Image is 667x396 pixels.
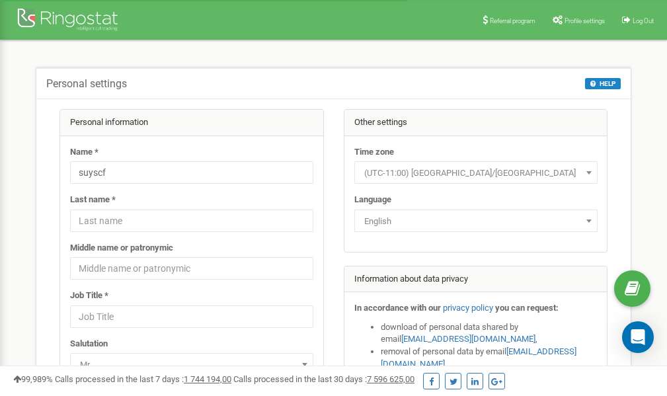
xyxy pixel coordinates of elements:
label: Middle name or patronymic [70,242,173,255]
div: Open Intercom Messenger [622,321,654,353]
input: Job Title [70,305,313,328]
input: Name [70,161,313,184]
li: download of personal data shared by email , [381,321,598,346]
div: Other settings [344,110,608,136]
label: Last name * [70,194,116,206]
a: privacy policy [443,303,493,313]
u: 7 596 625,00 [367,374,414,384]
div: Personal information [60,110,323,136]
label: Salutation [70,338,108,350]
u: 1 744 194,00 [184,374,231,384]
label: Time zone [354,146,394,159]
span: Mr. [70,353,313,376]
label: Job Title * [70,290,108,302]
button: HELP [585,78,621,89]
a: [EMAIL_ADDRESS][DOMAIN_NAME] [401,334,535,344]
label: Language [354,194,391,206]
label: Name * [70,146,98,159]
strong: In accordance with our [354,303,441,313]
span: English [359,212,593,231]
span: Profile settings [565,17,605,24]
span: Calls processed in the last 30 days : [233,374,414,384]
li: removal of personal data by email , [381,346,598,370]
input: Middle name or patronymic [70,257,313,280]
span: English [354,210,598,232]
div: Information about data privacy [344,266,608,293]
span: Calls processed in the last 7 days : [55,374,231,384]
span: Referral program [490,17,535,24]
h5: Personal settings [46,78,127,90]
span: Log Out [633,17,654,24]
strong: you can request: [495,303,559,313]
span: (UTC-11:00) Pacific/Midway [359,164,593,182]
span: Mr. [75,356,309,374]
input: Last name [70,210,313,232]
span: 99,989% [13,374,53,384]
span: (UTC-11:00) Pacific/Midway [354,161,598,184]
